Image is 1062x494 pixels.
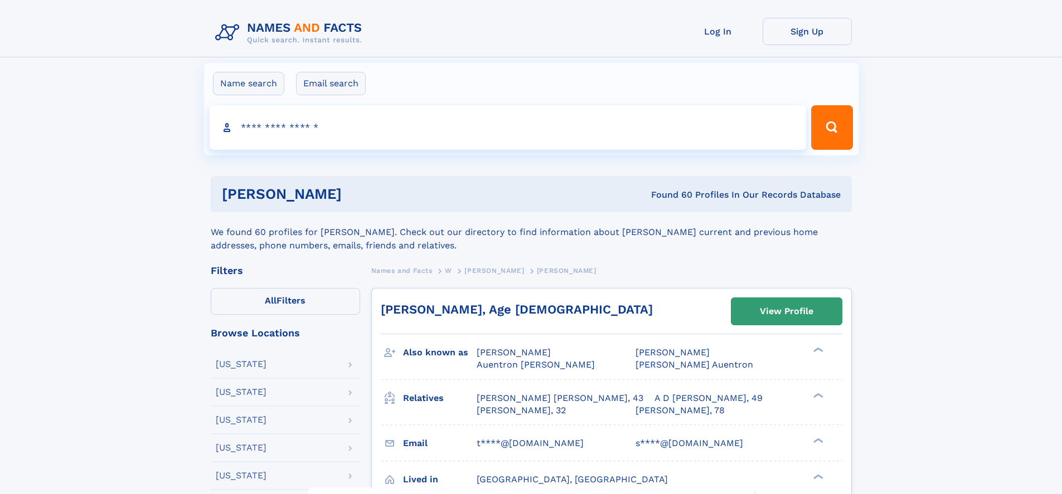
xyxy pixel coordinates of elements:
div: [US_STATE] [216,388,266,397]
a: [PERSON_NAME], 32 [477,404,566,417]
h3: Lived in [403,470,477,489]
button: Search Button [811,105,852,150]
div: View Profile [760,299,813,324]
a: A D [PERSON_NAME], 49 [654,392,763,404]
span: Auentron [PERSON_NAME] [477,359,595,370]
span: [PERSON_NAME] Auentron [636,359,753,370]
div: Filters [211,266,360,276]
span: [PERSON_NAME] [477,347,551,358]
div: ❯ [811,392,824,399]
a: View Profile [731,298,842,325]
a: [PERSON_NAME], Age [DEMOGRAPHIC_DATA] [381,302,653,316]
span: W [445,267,452,275]
div: [US_STATE] [216,415,266,424]
label: Filters [211,288,360,315]
a: [PERSON_NAME] [464,263,524,277]
div: Browse Locations [211,328,360,338]
h1: [PERSON_NAME] [222,187,497,201]
div: ❯ [811,473,824,480]
span: [PERSON_NAME] [537,267,597,275]
span: [GEOGRAPHIC_DATA], [GEOGRAPHIC_DATA] [477,474,668,485]
div: We found 60 profiles for [PERSON_NAME]. Check out our directory to find information about [PERSON... [211,212,852,252]
a: Names and Facts [371,263,433,277]
div: ❯ [811,437,824,444]
h3: Also known as [403,343,477,362]
a: Log In [673,18,763,45]
span: [PERSON_NAME] [636,347,710,358]
label: Email search [296,72,366,95]
a: W [445,263,452,277]
label: Name search [213,72,284,95]
div: [US_STATE] [216,360,266,369]
span: [PERSON_NAME] [464,267,524,275]
div: [US_STATE] [216,443,266,452]
img: Logo Names and Facts [211,18,371,48]
a: [PERSON_NAME] [PERSON_NAME], 43 [477,392,643,404]
a: [PERSON_NAME], 78 [636,404,725,417]
h3: Relatives [403,389,477,408]
a: Sign Up [763,18,852,45]
span: All [265,295,277,306]
div: Found 60 Profiles In Our Records Database [496,189,841,201]
div: [US_STATE] [216,471,266,480]
input: search input [210,105,807,150]
div: ❯ [811,346,824,354]
h3: Email [403,434,477,453]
